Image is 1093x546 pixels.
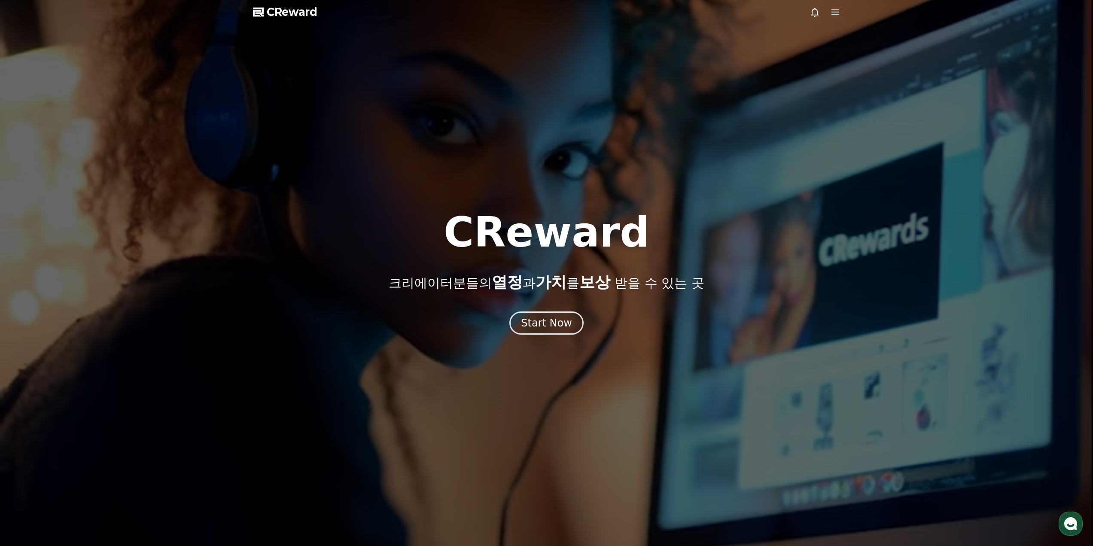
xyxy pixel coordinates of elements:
a: Start Now [509,320,584,328]
a: 홈 [3,272,57,294]
span: 홈 [27,285,32,292]
a: 설정 [111,272,165,294]
a: CReward [253,5,317,19]
span: 대화 [79,286,89,293]
h1: CReward [444,212,649,253]
div: Start Now [521,316,572,330]
span: 열정 [492,273,523,291]
a: 대화 [57,272,111,294]
span: 보상 [579,273,610,291]
p: 크리에이터분들의 과 를 받을 수 있는 곳 [389,274,704,291]
span: CReward [267,5,317,19]
button: Start Now [509,311,584,335]
span: 설정 [133,285,143,292]
span: 가치 [536,273,566,291]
